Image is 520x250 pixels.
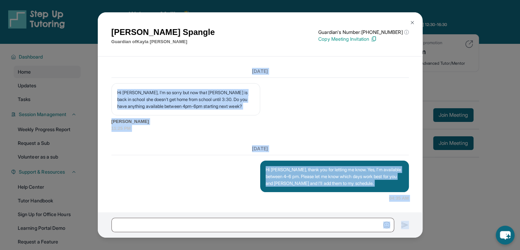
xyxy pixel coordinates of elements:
[111,118,409,125] span: [PERSON_NAME]
[496,226,515,245] button: chat-button
[111,68,409,75] h3: [DATE]
[266,166,403,187] p: Hi [PERSON_NAME], thank you for letting me know. Yes, I’m available between 4–6 pm. Please let me...
[401,221,409,229] img: Send icon
[410,20,415,25] img: Close Icon
[383,222,390,228] img: Emoji
[111,38,215,45] p: Guardian of Kayla [PERSON_NAME]
[318,29,409,36] p: Guardian's Number: [PHONE_NUMBER]
[371,36,377,42] img: Copy Icon
[318,36,409,42] p: Copy Meeting Invitation
[404,29,409,36] span: ⓘ
[111,26,215,38] h1: [PERSON_NAME] Spangle
[111,145,409,152] h3: [DATE]
[117,89,254,110] p: Hi [PERSON_NAME], I'm so sorry but now that [PERSON_NAME] is back in school she doesn't get home ...
[111,125,409,132] span: 11:25 PM
[389,195,409,202] span: 04:35 AM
